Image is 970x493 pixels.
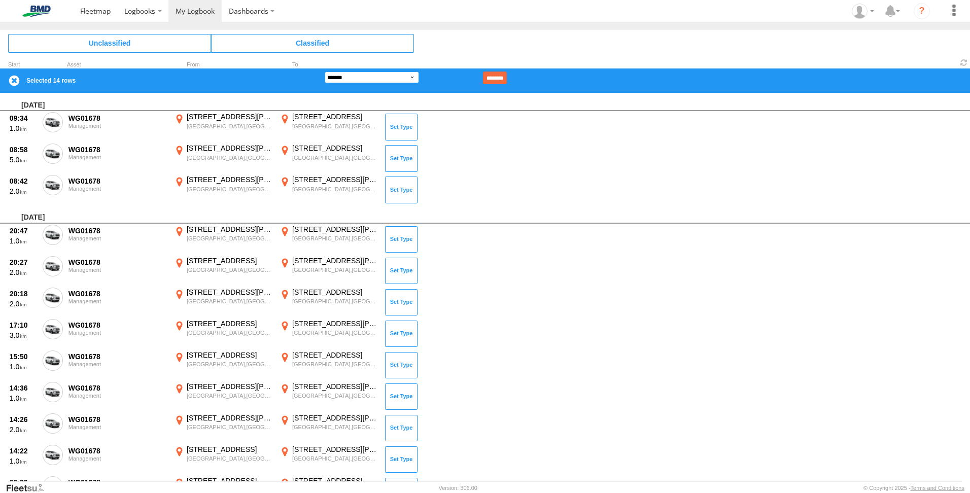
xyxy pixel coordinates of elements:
div: [GEOGRAPHIC_DATA],[GEOGRAPHIC_DATA] [292,154,378,161]
div: [GEOGRAPHIC_DATA],[GEOGRAPHIC_DATA] [187,361,272,368]
i: ? [914,3,930,19]
div: Click to Sort [8,62,39,67]
button: Click to Set [385,352,418,378]
a: Visit our Website [6,483,52,493]
div: [GEOGRAPHIC_DATA],[GEOGRAPHIC_DATA] [187,424,272,431]
label: Click to View Event Location [172,288,274,317]
img: bmd-logo.svg [10,6,63,17]
button: Click to Set [385,258,418,284]
div: WG01678 [68,289,167,298]
div: Version: 306.00 [439,485,477,491]
div: [STREET_ADDRESS][PERSON_NAME] [187,175,272,184]
div: 1.0 [10,362,37,371]
div: 1.0 [10,124,37,133]
div: [GEOGRAPHIC_DATA],[GEOGRAPHIC_DATA] [292,329,378,336]
div: [STREET_ADDRESS] [292,144,378,153]
div: © Copyright 2025 - [863,485,964,491]
div: [GEOGRAPHIC_DATA],[GEOGRAPHIC_DATA] [187,392,272,399]
div: [GEOGRAPHIC_DATA],[GEOGRAPHIC_DATA] [292,235,378,242]
div: 1.0 [10,394,37,403]
div: [GEOGRAPHIC_DATA],[GEOGRAPHIC_DATA] [187,235,272,242]
label: Click to View Event Location [278,382,379,411]
div: 08:58 [10,145,37,154]
label: Click to View Event Location [278,225,379,254]
label: Click to View Event Location [172,350,274,380]
div: 2.0 [10,425,37,434]
span: Refresh [958,58,970,67]
label: Click to View Event Location [172,256,274,286]
div: [GEOGRAPHIC_DATA],[GEOGRAPHIC_DATA] [187,266,272,273]
span: Click to view Classified Trips [211,34,414,52]
label: Click to View Event Location [278,445,379,474]
div: [STREET_ADDRESS] [292,476,378,485]
button: Click to Set [385,177,418,203]
button: Click to Set [385,114,418,140]
div: 09:39 [10,478,37,487]
div: Management [68,123,167,129]
div: Management [68,330,167,336]
div: 20:27 [10,258,37,267]
div: WG01678 [68,114,167,123]
div: [GEOGRAPHIC_DATA],[GEOGRAPHIC_DATA] [292,424,378,431]
div: [STREET_ADDRESS] [187,476,272,485]
a: Terms and Conditions [911,485,964,491]
div: Management [68,235,167,241]
div: 2.0 [10,299,37,308]
div: Management [68,267,167,273]
div: 15:50 [10,352,37,361]
div: [GEOGRAPHIC_DATA],[GEOGRAPHIC_DATA] [292,266,378,273]
div: [STREET_ADDRESS][PERSON_NAME] [187,225,272,234]
label: Click to View Event Location [172,112,274,142]
div: To [278,62,379,67]
button: Click to Set [385,145,418,171]
div: [GEOGRAPHIC_DATA],[GEOGRAPHIC_DATA] [292,123,378,130]
div: 2.0 [10,187,37,196]
button: Click to Set [385,226,418,253]
label: Clear Selection [8,75,20,87]
div: 2.0 [10,268,37,277]
div: [STREET_ADDRESS][PERSON_NAME] [292,225,378,234]
div: [STREET_ADDRESS] [187,256,272,265]
div: [STREET_ADDRESS][PERSON_NAME] [292,413,378,422]
div: 1.0 [10,236,37,245]
div: [STREET_ADDRESS] [187,350,272,360]
div: [STREET_ADDRESS] [187,445,272,454]
div: WG01678 [68,177,167,186]
label: Click to View Event Location [172,175,274,204]
div: [GEOGRAPHIC_DATA],[GEOGRAPHIC_DATA] [292,392,378,399]
div: 1.0 [10,456,37,466]
div: 20:18 [10,289,37,298]
div: [STREET_ADDRESS][PERSON_NAME] [292,382,378,391]
div: [GEOGRAPHIC_DATA],[GEOGRAPHIC_DATA] [187,186,272,193]
div: [GEOGRAPHIC_DATA],[GEOGRAPHIC_DATA] [292,298,378,305]
div: [STREET_ADDRESS][PERSON_NAME] [187,144,272,153]
label: Click to View Event Location [172,382,274,411]
div: [STREET_ADDRESS] [292,350,378,360]
span: Click to view Unclassified Trips [8,34,211,52]
div: [GEOGRAPHIC_DATA],[GEOGRAPHIC_DATA] [187,455,272,462]
div: [STREET_ADDRESS][PERSON_NAME] [292,319,378,328]
label: Click to View Event Location [172,413,274,443]
div: 20:47 [10,226,37,235]
div: 5.0 [10,155,37,164]
div: Management [68,298,167,304]
div: Management [68,186,167,192]
button: Click to Set [385,383,418,410]
div: [GEOGRAPHIC_DATA],[GEOGRAPHIC_DATA] [292,455,378,462]
label: Click to View Event Location [278,413,379,443]
div: [STREET_ADDRESS] [187,319,272,328]
div: [GEOGRAPHIC_DATA],[GEOGRAPHIC_DATA] [187,123,272,130]
div: [GEOGRAPHIC_DATA],[GEOGRAPHIC_DATA] [187,298,272,305]
div: Asset [67,62,168,67]
button: Click to Set [385,415,418,441]
div: [STREET_ADDRESS][PERSON_NAME] [292,445,378,454]
button: Click to Set [385,289,418,315]
label: Click to View Event Location [172,445,274,474]
div: [GEOGRAPHIC_DATA],[GEOGRAPHIC_DATA] [187,154,272,161]
label: Click to View Event Location [172,144,274,173]
button: Click to Set [385,446,418,473]
div: 14:22 [10,446,37,455]
div: WG01678 [68,446,167,455]
div: [STREET_ADDRESS][PERSON_NAME] [292,175,378,184]
div: WG01678 [68,145,167,154]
